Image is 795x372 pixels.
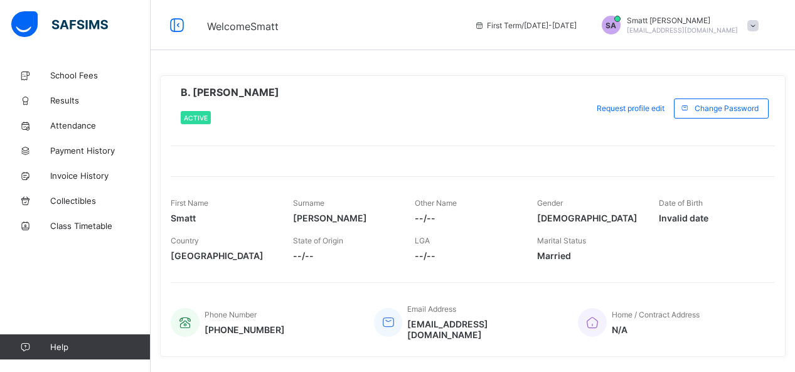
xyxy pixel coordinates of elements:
span: [DEMOGRAPHIC_DATA] [537,213,641,223]
span: Other Name [415,198,457,208]
span: Welcome Smatt [207,20,279,33]
span: Country [171,236,199,245]
span: N/A [612,324,700,335]
span: Home / Contract Address [612,310,700,319]
span: LGA [415,236,430,245]
div: SmattB. Azeez [589,16,765,35]
span: Gender [537,198,563,208]
span: Results [50,95,151,105]
span: Help [50,342,150,352]
span: session/term information [474,21,577,30]
span: Smatt [171,213,274,223]
span: First Name [171,198,208,208]
span: [EMAIL_ADDRESS][DOMAIN_NAME] [407,319,559,340]
img: safsims [11,11,108,38]
span: B. [PERSON_NAME] [181,86,279,98]
span: School Fees [50,70,151,80]
span: Class Timetable [50,221,151,231]
span: Payment History [50,146,151,156]
span: Invalid date [659,213,762,223]
span: Surname [293,198,324,208]
span: Collectibles [50,196,151,206]
span: SA [606,21,616,30]
span: Change Password [695,104,759,113]
span: Marital Status [537,236,586,245]
span: [EMAIL_ADDRESS][DOMAIN_NAME] [627,26,738,34]
span: Attendance [50,120,151,130]
span: Invoice History [50,171,151,181]
span: --/-- [415,250,518,261]
span: --/-- [415,213,518,223]
span: Phone Number [205,310,257,319]
span: Request profile edit [597,104,664,113]
span: [GEOGRAPHIC_DATA] [171,250,274,261]
span: State of Origin [293,236,343,245]
span: Date of Birth [659,198,703,208]
span: Married [537,250,641,261]
span: Smatt [PERSON_NAME] [627,16,738,25]
span: [PHONE_NUMBER] [205,324,285,335]
span: [PERSON_NAME] [293,213,397,223]
span: Active [184,114,208,122]
span: Email Address [407,304,456,314]
span: --/-- [293,250,397,261]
